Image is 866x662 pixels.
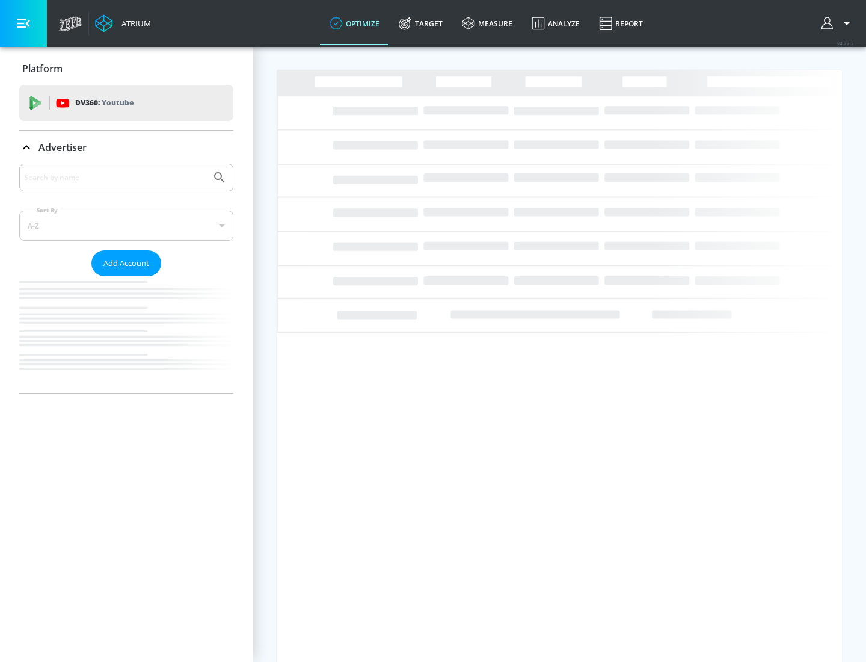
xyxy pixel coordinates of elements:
[19,211,233,241] div: A-Z
[102,96,134,109] p: Youtube
[75,96,134,110] p: DV360:
[589,2,653,45] a: Report
[22,62,63,75] p: Platform
[837,40,854,46] span: v 4.22.2
[103,256,149,270] span: Add Account
[19,131,233,164] div: Advertiser
[19,52,233,85] div: Platform
[19,276,233,393] nav: list of Advertiser
[34,206,60,214] label: Sort By
[117,18,151,29] div: Atrium
[522,2,589,45] a: Analyze
[389,2,452,45] a: Target
[19,85,233,121] div: DV360: Youtube
[24,170,206,185] input: Search by name
[452,2,522,45] a: measure
[19,164,233,393] div: Advertiser
[91,250,161,276] button: Add Account
[38,141,87,154] p: Advertiser
[320,2,389,45] a: optimize
[95,14,151,32] a: Atrium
